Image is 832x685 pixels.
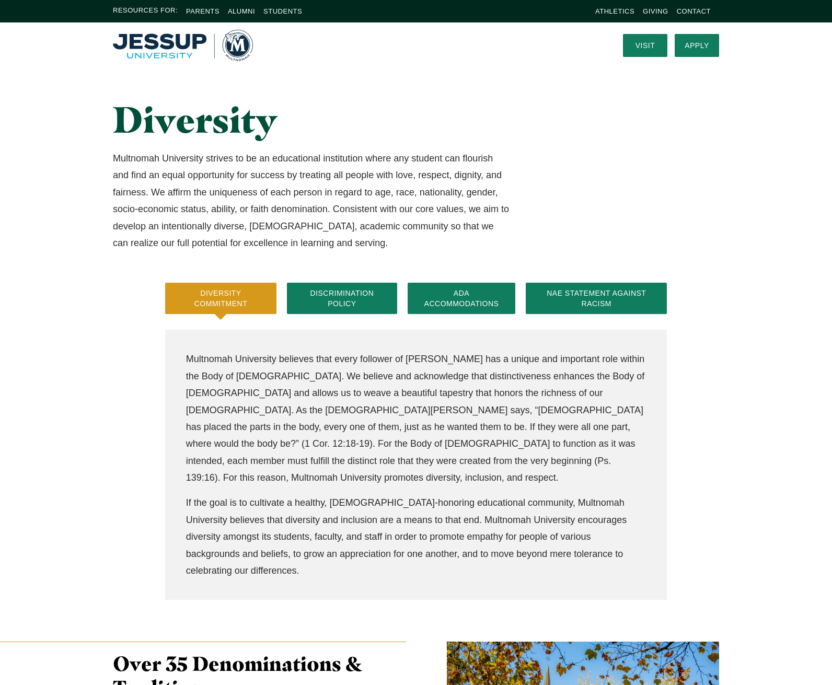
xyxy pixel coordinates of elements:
button: ADA Accommodations [408,283,516,314]
a: Home [113,30,253,61]
p: Multnomah University strives to be an educational institution where any student can flourish and ... [113,150,511,251]
span: Resources For: [113,5,178,17]
h1: Diversity [113,99,511,140]
a: Parents [186,7,219,15]
button: NAE Statement Against Racism [526,283,667,314]
a: Students [263,7,302,15]
img: Multnomah University Logo [113,30,253,61]
a: Athletics [595,7,634,15]
a: Apply [675,34,719,57]
a: Giving [643,7,668,15]
p: If the goal is to cultivate a healthy, [DEMOGRAPHIC_DATA]-honoring educational community, Multnom... [186,494,646,579]
a: Visit [623,34,667,57]
button: Diversity Commitment [165,283,276,314]
p: Multnomah University believes that every follower of [PERSON_NAME] has a unique and important rol... [186,351,646,486]
a: Contact [677,7,711,15]
a: Alumni [228,7,255,15]
button: Discrimination Policy [287,283,397,314]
